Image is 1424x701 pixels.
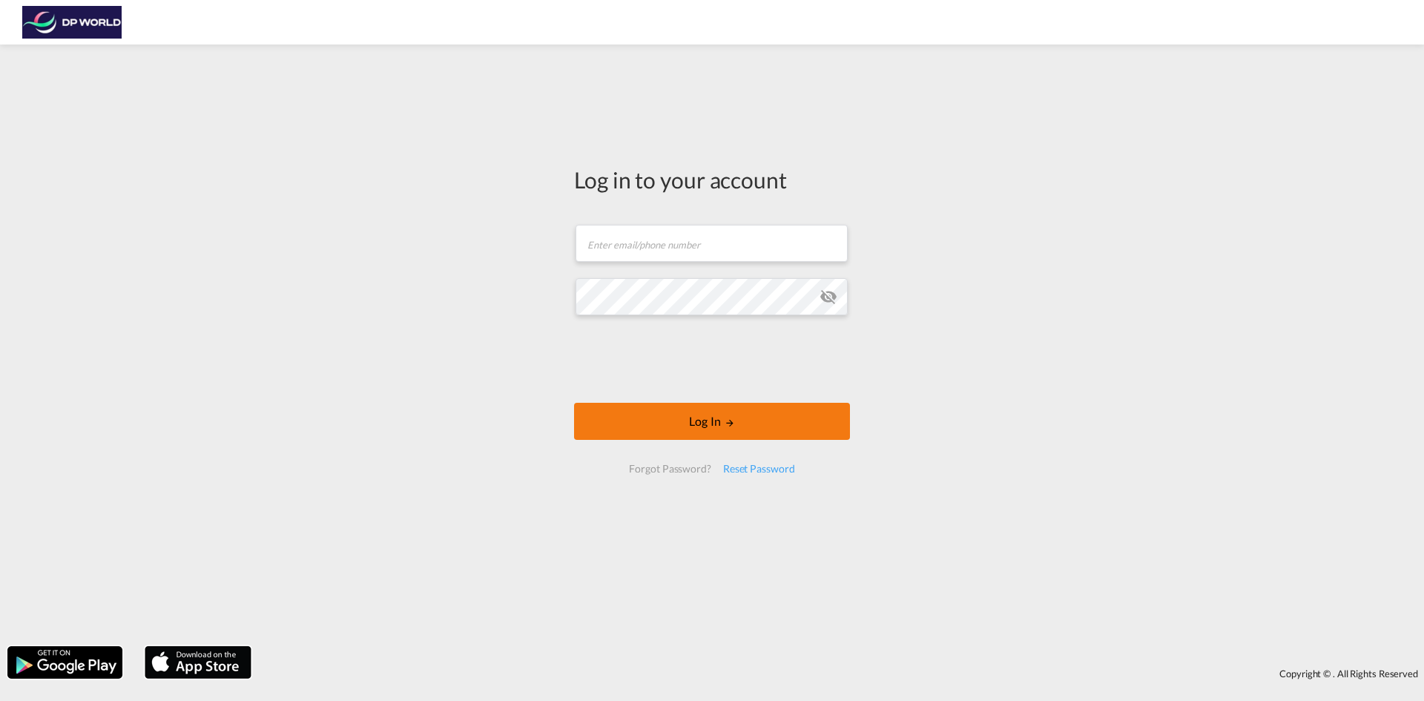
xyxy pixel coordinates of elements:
[717,455,801,482] div: Reset Password
[143,645,253,680] img: apple.png
[576,225,848,262] input: Enter email/phone number
[599,330,825,388] iframe: reCAPTCHA
[623,455,716,482] div: Forgot Password?
[574,403,850,440] button: LOGIN
[6,645,124,680] img: google.png
[820,288,837,306] md-icon: icon-eye-off
[22,6,122,39] img: c08ca190194411f088ed0f3ba295208c.png
[574,164,850,195] div: Log in to your account
[259,661,1424,686] div: Copyright © . All Rights Reserved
